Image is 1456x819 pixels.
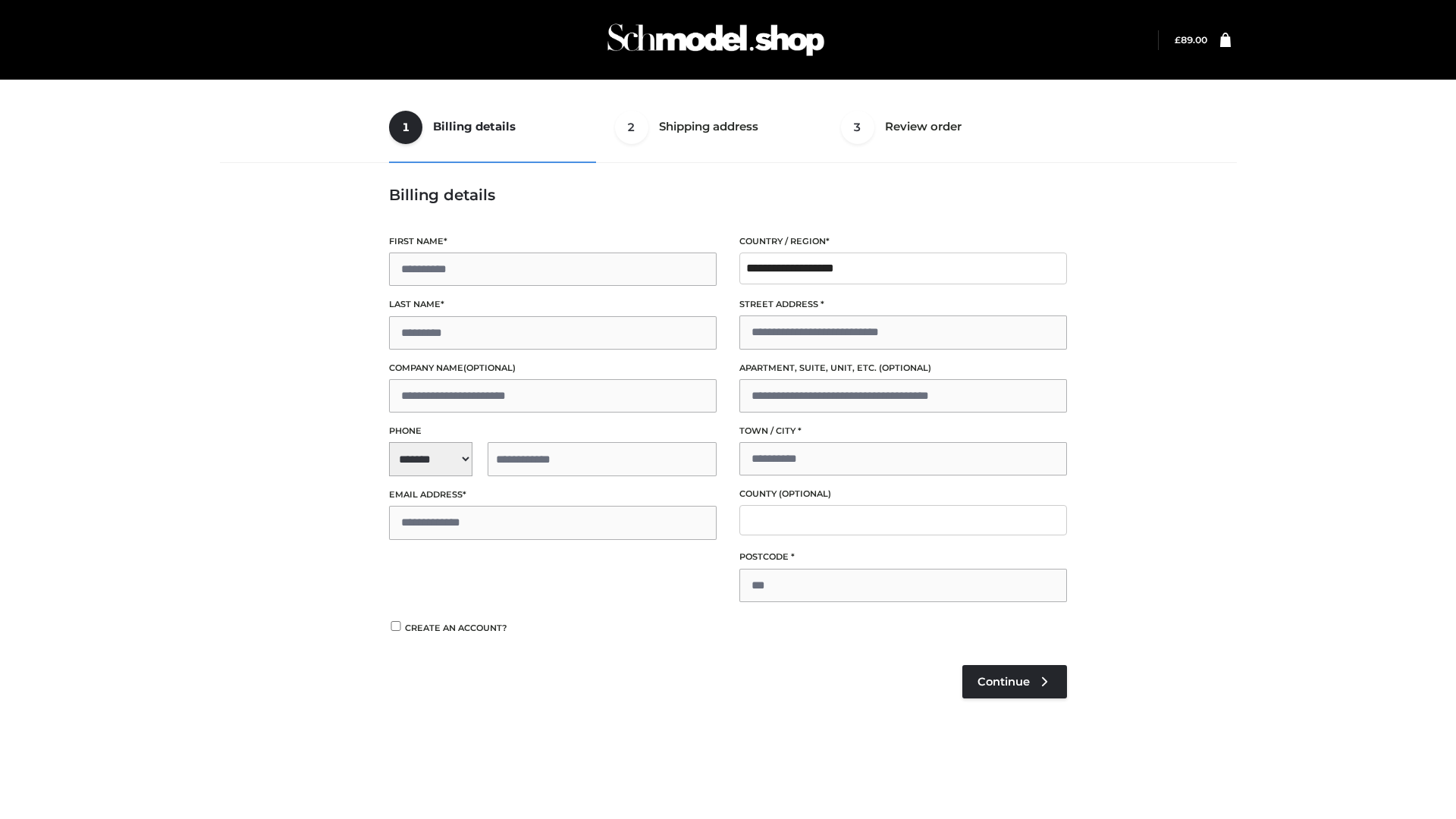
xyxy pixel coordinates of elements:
[389,361,717,375] label: Company name
[602,10,830,70] img: Schmodel Admin 964
[879,362,931,373] span: (optional)
[739,234,1067,249] label: Country / Region
[1175,34,1207,45] a: £89.00
[977,675,1030,689] span: Continue
[739,424,1067,438] label: Town / City
[389,186,1067,204] h3: Billing details
[389,424,717,438] label: Phone
[389,234,717,249] label: First name
[1175,34,1181,45] span: £
[739,550,1067,564] label: Postcode
[779,488,831,499] span: (optional)
[389,488,717,502] label: Email address
[739,487,1067,501] label: County
[739,361,1067,375] label: Apartment, suite, unit, etc.
[739,297,1067,312] label: Street address
[389,297,717,312] label: Last name
[1175,34,1207,45] bdi: 89.00
[962,665,1067,698] a: Continue
[389,621,403,631] input: Create an account?
[405,623,507,633] span: Create an account?
[463,362,516,373] span: (optional)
